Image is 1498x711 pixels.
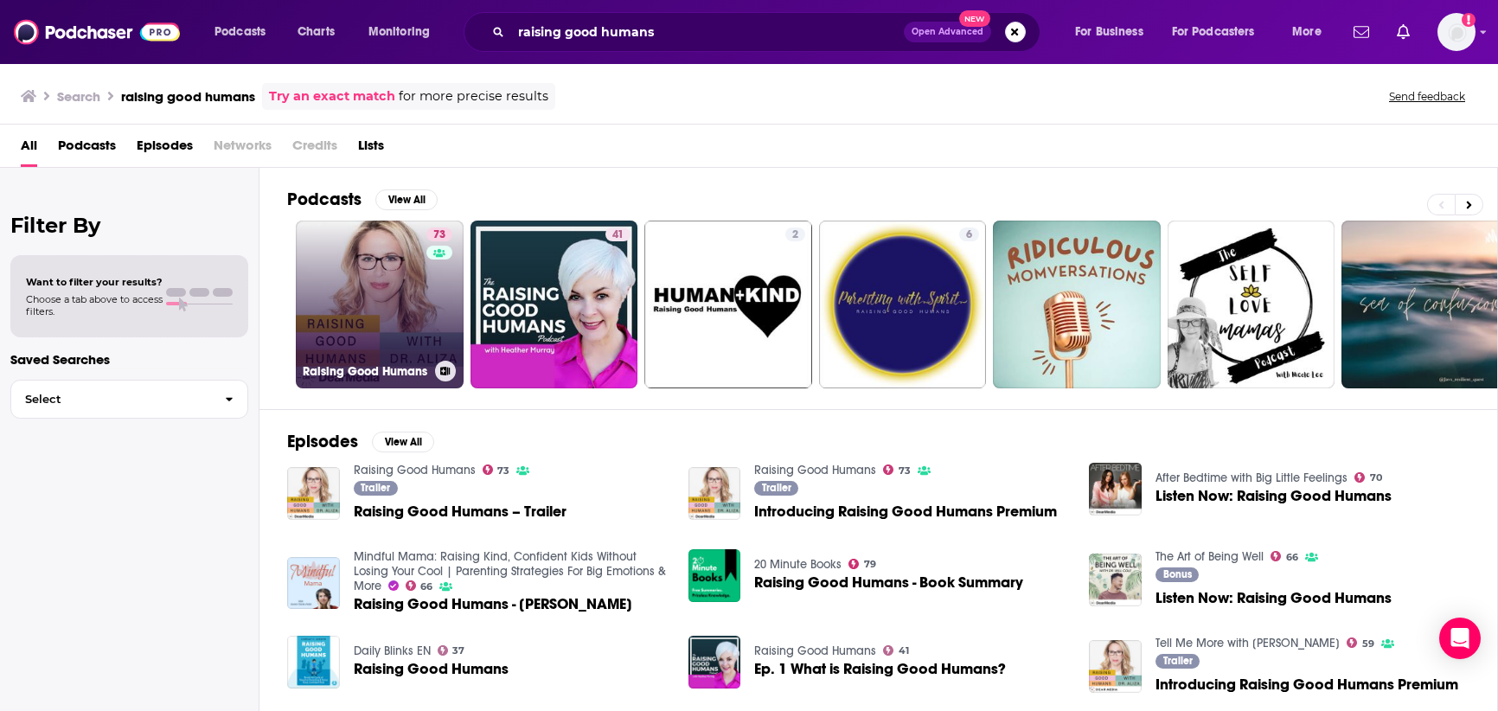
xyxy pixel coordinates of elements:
[754,463,876,477] a: Raising Good Humans
[1271,551,1298,561] a: 66
[11,394,211,405] span: Select
[1161,18,1280,46] button: open menu
[58,131,116,167] a: Podcasts
[1172,20,1255,44] span: For Podcasters
[292,131,337,167] span: Credits
[1280,18,1343,46] button: open menu
[137,131,193,167] a: Episodes
[433,227,445,244] span: 73
[1354,472,1382,483] a: 70
[1437,13,1476,51] button: Show profile menu
[1362,640,1374,648] span: 59
[354,463,476,477] a: Raising Good Humans
[754,504,1057,519] a: Introducing Raising Good Humans Premium
[480,12,1057,52] div: Search podcasts, credits, & more...
[1089,554,1142,606] img: Listen Now: Raising Good Humans
[688,467,741,520] a: Introducing Raising Good Humans Premium
[14,16,180,48] img: Podchaser - Follow, Share and Rate Podcasts
[121,88,255,105] h3: raising good humans
[286,18,345,46] a: Charts
[420,583,432,591] span: 66
[399,86,548,106] span: for more precise results
[287,467,340,520] img: Raising Good Humans – Trailer
[848,559,876,569] a: 79
[754,575,1023,590] span: Raising Good Humans - Book Summary
[368,20,430,44] span: Monitoring
[1089,640,1142,693] img: Introducing Raising Good Humans Premium
[202,18,288,46] button: open menu
[904,22,991,42] button: Open AdvancedNew
[966,227,972,244] span: 6
[1384,89,1470,104] button: Send feedback
[1163,569,1192,580] span: Bonus
[269,86,395,106] a: Try an exact match
[438,645,465,656] a: 37
[612,227,624,244] span: 41
[762,483,791,493] span: Trailer
[1370,474,1382,482] span: 70
[1063,18,1165,46] button: open menu
[1437,13,1476,51] img: User Profile
[26,293,163,317] span: Choose a tab above to access filters.
[1089,463,1142,516] a: Listen Now: Raising Good Humans
[354,549,666,593] a: Mindful Mama: Raising Kind, Confident Kids Without Losing Your Cool | Parenting Strategies For Bi...
[511,18,904,46] input: Search podcasts, credits, & more...
[754,644,876,658] a: Raising Good Humans
[754,662,1006,676] a: Ep. 1 What is Raising Good Humans?
[10,380,248,419] button: Select
[356,18,452,46] button: open menu
[361,483,390,493] span: Trailer
[1075,20,1143,44] span: For Business
[1437,13,1476,51] span: Logged in as kate.duboisARM
[688,636,741,689] img: Ep. 1 What is Raising Good Humans?
[883,645,909,656] a: 41
[372,432,434,452] button: View All
[688,549,741,602] img: Raising Good Humans - Book Summary
[296,221,464,388] a: 73Raising Good Humans
[426,227,452,241] a: 73
[497,467,509,475] span: 73
[1156,489,1392,503] span: Listen Now: Raising Good Humans
[21,131,37,167] a: All
[358,131,384,167] span: Lists
[287,431,358,452] h2: Episodes
[452,647,464,655] span: 37
[26,276,163,288] span: Want to filter your results?
[287,557,340,610] img: Raising Good Humans - Hunter Clarke-Fields
[354,662,509,676] span: Raising Good Humans
[1439,618,1481,659] div: Open Intercom Messenger
[912,28,983,36] span: Open Advanced
[1462,13,1476,27] svg: Add a profile image
[1292,20,1322,44] span: More
[354,644,431,658] a: Daily Blinks EN
[899,467,911,475] span: 73
[1156,591,1392,605] span: Listen Now: Raising Good Humans
[214,131,272,167] span: Networks
[10,351,248,368] p: Saved Searches
[959,227,979,241] a: 6
[406,580,433,591] a: 66
[1156,471,1348,485] a: After Bedtime with Big Little Feelings
[298,20,335,44] span: Charts
[819,221,987,388] a: 6
[287,636,340,689] img: Raising Good Humans
[375,189,438,210] button: View All
[483,464,510,475] a: 73
[899,647,909,655] span: 41
[959,10,990,27] span: New
[1156,636,1340,650] a: Tell Me More with Nicole Walters
[303,364,428,379] h3: Raising Good Humans
[792,227,798,244] span: 2
[287,189,362,210] h2: Podcasts
[287,189,438,210] a: PodcastsView All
